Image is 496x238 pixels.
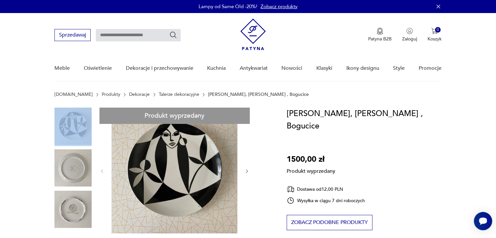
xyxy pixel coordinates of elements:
button: 0Koszyk [428,28,442,42]
p: Lampy od Same Old -20%! [199,3,257,10]
button: Sprzedawaj [54,29,91,41]
p: 1500,00 zł [287,153,335,166]
iframe: Smartsupp widget button [474,212,492,230]
a: Produkty [102,92,120,97]
p: Koszyk [428,36,442,42]
a: Dekoracje i przechowywanie [126,56,193,81]
p: [PERSON_NAME], [PERSON_NAME] , Bogucice [208,92,309,97]
a: Promocje [419,56,442,81]
a: Zobacz produkty [261,3,297,10]
div: Dostawa od 12,00 PLN [287,185,365,193]
a: [DOMAIN_NAME] [54,92,93,97]
p: Zaloguj [402,36,417,42]
a: Ikony designu [346,56,379,81]
p: Patyna B2B [368,36,392,42]
img: Patyna - sklep z meblami i dekoracjami vintage [240,19,266,50]
button: Patyna B2B [368,28,392,42]
h1: [PERSON_NAME], [PERSON_NAME] , Bogucice [287,108,442,132]
img: Ikonka użytkownika [406,28,413,34]
img: Ikona dostawy [287,185,294,193]
img: Ikona medalu [377,28,383,35]
div: Wysyłka w ciągu 7 dni roboczych [287,197,365,204]
a: Klasyki [316,56,332,81]
p: Produkt wyprzedany [287,166,335,175]
a: Ikona medaluPatyna B2B [368,28,392,42]
a: Sprzedawaj [54,33,91,38]
a: Kuchnia [207,56,226,81]
a: Talerze dekoracyjne [159,92,199,97]
a: Dekoracje [129,92,150,97]
button: Zaloguj [402,28,417,42]
a: Style [393,56,405,81]
div: 0 [435,27,441,33]
button: Szukaj [169,31,177,39]
a: Oświetlenie [84,56,112,81]
a: Meble [54,56,70,81]
a: Nowości [281,56,302,81]
img: Ikona koszyka [431,28,438,34]
a: Antykwariat [240,56,268,81]
button: Zobacz podobne produkty [287,215,372,230]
